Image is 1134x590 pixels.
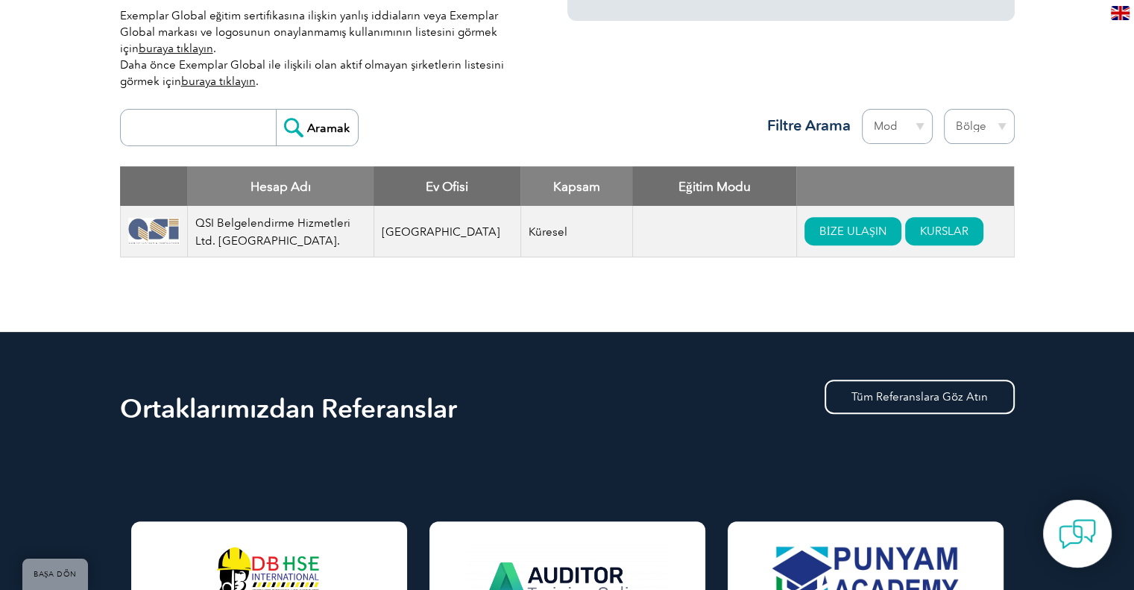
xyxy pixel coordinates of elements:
font: Kapsam [553,179,600,194]
font: Tüm Referanslara Göz Atın [851,390,988,404]
th: Eğitim Modu: Sütunları artan düzende sıralamak için etkinleştirin [632,166,796,206]
a: BİZE ULAŞIN [804,217,901,245]
font: BİZE ULAŞIN [819,225,886,238]
a: BAŞA DÖN [22,559,88,590]
font: Ortaklarımızdan Referanslar [120,393,457,424]
img: en [1111,6,1130,20]
font: Eğitim Modu [678,179,751,194]
img: contact-chat.png [1059,515,1096,553]
input: Aramak [276,110,358,145]
font: . [213,42,216,55]
font: Exemplar Global eğitim sertifikasına ilişkin yanlış iddiaların veya Exemplar Global markası ve lo... [120,9,498,55]
font: Hesap Adı [251,179,311,194]
font: Daha önce Exemplar Global ile ilişkili olan aktif olmayan şirketlerin listesini görmek için [120,58,505,88]
th: Ev Ofisi: Sütunları artan sırada sıralamak için etkinleştirin [374,166,520,206]
font: KURSLAR [920,225,968,238]
font: BAŞA DÖN [34,570,77,579]
font: Ev Ofisi [426,179,468,194]
font: . [256,75,259,88]
th: : Sütunları artan düzende sıralamak için etkinleştirin [796,166,1014,206]
a: buraya tıklayın [139,42,213,55]
font: Filtre Arama [767,116,851,134]
img: d621cc73-b749-ea11-a812-000d3a7940d5-logo.jpg [128,218,180,245]
th: Hesap Adı: Sütunları azalan şekilde sıralamak için etkinleştirin [187,166,374,206]
th: Kapsam: Sütunları artan düzende sıralamak için etkinleştirin [520,166,632,206]
font: [GEOGRAPHIC_DATA] [382,225,500,239]
font: QSI Belgelendirme Hizmetleri Ltd. [GEOGRAPHIC_DATA]. [195,216,350,248]
a: Tüm Referanslara Göz Atın [825,380,1015,414]
a: KURSLAR [905,217,983,245]
a: buraya tıklayın [181,75,256,88]
font: Küresel [529,225,567,239]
